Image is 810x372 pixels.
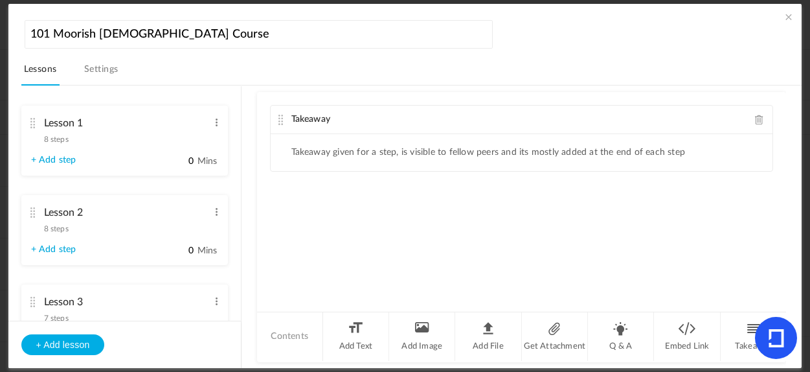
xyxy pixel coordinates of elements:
[21,334,105,355] button: + Add lesson
[44,314,69,322] span: 7 steps
[31,244,76,255] a: + Add step
[654,312,720,361] li: Embed Link
[291,147,686,158] li: Takeaway given for a step, is visible to fellow peers and its mostly added at the end of each step
[44,135,69,143] span: 8 steps
[31,155,76,166] a: + Add step
[197,157,218,166] span: Mins
[455,312,521,361] li: Add File
[162,245,194,257] input: Mins
[21,61,60,86] a: Lessons
[197,246,218,255] span: Mins
[522,312,588,361] li: Get Attachment
[721,312,787,361] li: Takeaway
[162,156,194,168] input: Mins
[44,225,69,233] span: 8 steps
[291,115,331,124] span: Takeaway
[588,312,654,361] li: Q & A
[323,312,389,361] li: Add Text
[389,312,455,361] li: Add Image
[257,312,323,361] li: Contents
[82,61,121,86] a: Settings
